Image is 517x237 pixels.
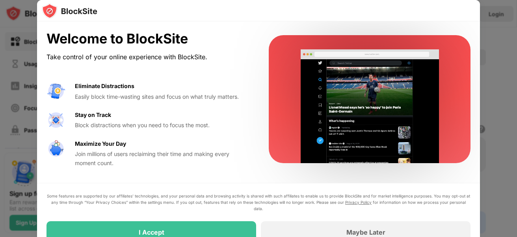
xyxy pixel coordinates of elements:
a: Privacy Policy [345,200,372,205]
div: Block distractions when you need to focus the most. [75,121,250,130]
div: Maybe Later [346,228,385,236]
div: Take control of your online experience with BlockSite. [46,51,250,63]
div: Maximize Your Day [75,139,126,148]
img: value-safe-time.svg [46,139,65,158]
div: Join millions of users reclaiming their time and making every moment count. [75,150,250,167]
div: Easily block time-wasting sites and focus on what truly matters. [75,92,250,101]
div: Some features are supported by our affiliates’ technologies, and your personal data and browsing ... [46,193,471,212]
img: logo-blocksite.svg [42,3,97,19]
img: value-avoid-distractions.svg [46,82,65,101]
div: Welcome to BlockSite [46,31,250,47]
img: value-focus.svg [46,111,65,130]
div: Stay on Track [75,111,111,119]
iframe: Sign in with Google Dialog [355,8,509,115]
div: Eliminate Distractions [75,82,134,90]
div: I Accept [139,228,164,236]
